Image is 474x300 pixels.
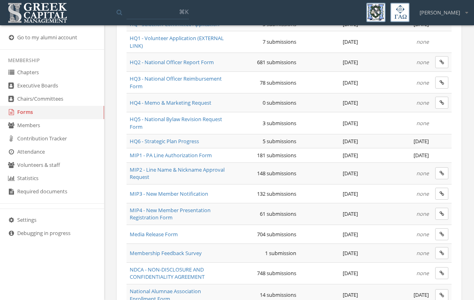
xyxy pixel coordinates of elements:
[257,190,296,197] span: 132 submissions
[179,8,189,16] span: ⌘K
[130,75,222,90] a: HQ3 - National Officer Reimbursement Form
[420,9,460,16] span: [PERSON_NAME]
[260,291,296,298] span: 14 submissions
[257,231,296,238] span: 704 submissions
[130,190,208,197] a: MIP3 - New Member Notification
[416,190,429,197] em: none
[299,262,361,284] td: [DATE]
[265,249,296,257] span: 1 submission
[299,162,361,184] td: [DATE]
[299,93,361,112] td: [DATE]
[130,207,211,221] a: MIP4 - New Member Presentation Registration Form
[130,99,211,106] a: HQ4 - Memo & Marketing Request
[130,152,212,159] a: MIP1 - PA Line Authorization Form
[416,249,429,257] em: none
[130,249,202,257] a: Membership Feedback Survey
[257,170,296,177] span: 148 submissions
[263,120,296,127] span: 3 submissions
[299,134,361,148] td: [DATE]
[130,266,205,281] a: NDCA - NON-DISCLOSURE AND CONFIDENTIALITY AGREEMENT
[416,59,429,66] em: none
[299,72,361,93] td: [DATE]
[414,3,468,16] div: [PERSON_NAME]
[299,184,361,203] td: [DATE]
[299,53,361,72] td: [DATE]
[130,138,199,145] a: HQ6 - Strategic Plan Progress
[263,38,296,45] span: 7 submissions
[416,270,429,277] em: none
[299,203,361,225] td: [DATE]
[263,99,296,106] span: 0 submissions
[416,170,429,177] em: none
[130,116,222,130] a: HQ5 - National Bylaw Revision Request Form
[257,152,296,159] span: 181 submissions
[263,20,296,28] span: 3 submissions
[416,99,429,106] em: none
[130,59,214,66] a: HQ2 - National Officer Report Form
[130,20,219,28] a: HQ - Selection Committee Application
[260,210,296,217] span: 61 submissions
[416,38,429,45] em: none
[416,210,429,217] em: none
[416,120,429,127] em: none
[130,231,178,238] a: Media Release Form
[263,138,296,145] span: 5 submissions
[299,225,361,243] td: [DATE]
[130,166,225,181] a: MIP2 - Line Name & Nickname Approval Request
[361,148,432,163] td: [DATE]
[260,79,296,86] span: 78 submissions
[130,34,224,49] a: HQ1 - Volunteer Application (EXTERNAL LINK)
[299,112,361,134] td: [DATE]
[299,243,361,262] td: [DATE]
[361,134,432,148] td: [DATE]
[257,59,296,66] span: 681 submissions
[416,231,429,238] em: none
[257,270,296,277] span: 748 submissions
[299,148,361,163] td: [DATE]
[299,31,361,53] td: [DATE]
[416,79,429,86] em: none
